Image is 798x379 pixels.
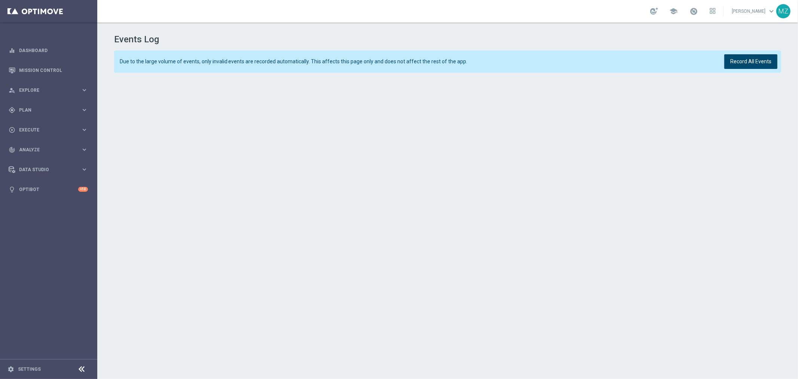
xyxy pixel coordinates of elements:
[9,40,88,60] div: Dashboard
[731,6,776,17] a: [PERSON_NAME]keyboard_arrow_down
[9,127,15,133] i: play_circle_outline
[8,127,88,133] button: play_circle_outline Execute keyboard_arrow_right
[19,108,81,112] span: Plan
[9,127,81,133] div: Execute
[19,40,88,60] a: Dashboard
[767,7,776,15] span: keyboard_arrow_down
[81,166,88,173] i: keyboard_arrow_right
[114,34,782,45] h1: Events Log
[19,148,81,152] span: Analyze
[9,107,81,113] div: Plan
[78,187,88,192] div: +10
[9,107,15,113] i: gps_fixed
[9,186,15,193] i: lightbulb
[8,48,88,54] button: equalizer Dashboard
[81,106,88,113] i: keyboard_arrow_right
[669,7,678,15] span: school
[120,58,715,65] span: Due to the large volume of events, only invalid events are recorded automatically. This affects t...
[9,60,88,80] div: Mission Control
[8,167,88,173] button: Data Studio keyboard_arrow_right
[9,47,15,54] i: equalizer
[9,179,88,199] div: Optibot
[776,4,791,18] div: MZ
[19,179,78,199] a: Optibot
[9,146,81,153] div: Analyze
[18,367,41,372] a: Settings
[724,54,777,69] button: Record All Events
[81,126,88,133] i: keyboard_arrow_right
[19,60,88,80] a: Mission Control
[81,146,88,153] i: keyboard_arrow_right
[8,107,88,113] button: gps_fixed Plan keyboard_arrow_right
[19,88,81,93] span: Explore
[8,87,88,93] button: person_search Explore keyboard_arrow_right
[8,147,88,153] button: track_changes Analyze keyboard_arrow_right
[7,366,14,373] i: settings
[9,87,15,94] i: person_search
[9,166,81,173] div: Data Studio
[81,87,88,94] i: keyboard_arrow_right
[19,128,81,132] span: Execute
[8,67,88,73] button: Mission Control
[9,87,81,94] div: Explore
[19,167,81,172] span: Data Studio
[9,146,15,153] i: track_changes
[8,187,88,192] button: lightbulb Optibot +10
